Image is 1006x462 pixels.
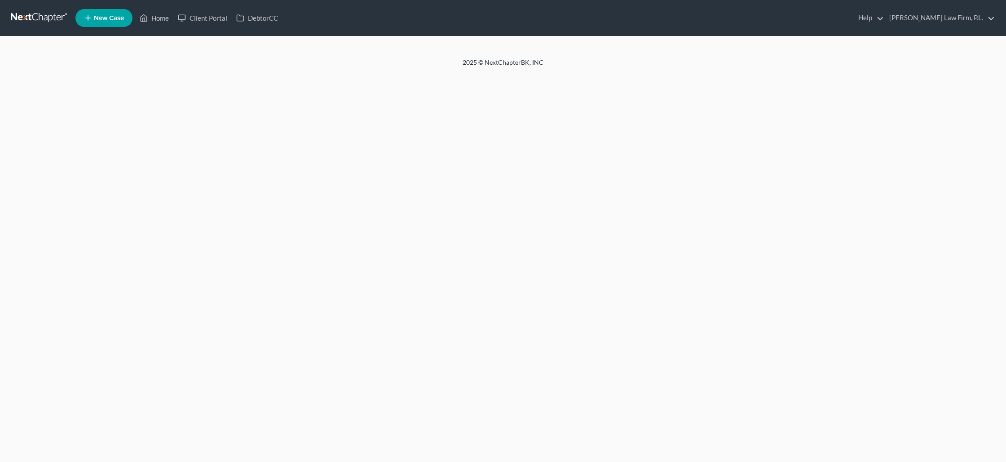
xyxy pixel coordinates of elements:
[232,10,282,26] a: DebtorCC
[75,9,132,27] new-legal-case-button: New Case
[135,10,173,26] a: Home
[854,10,884,26] a: Help
[247,58,759,74] div: 2025 © NextChapterBK, INC
[885,10,995,26] a: [PERSON_NAME] Law Firm, P.L.
[173,10,232,26] a: Client Portal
